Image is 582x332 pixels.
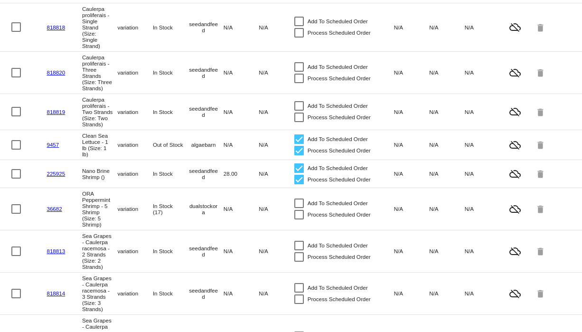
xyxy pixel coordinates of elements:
mat-cell: N/A [224,139,259,150]
span: Add To Scheduled Order [308,61,368,73]
span: Add To Scheduled Order [308,162,368,174]
mat-cell: algaebarn [188,139,223,150]
mat-cell: N/A [259,246,294,256]
mat-icon: delete [535,286,547,301]
mat-cell: N/A [429,67,464,78]
mat-cell: Caulerpa proliferais - Three Strands (Size: Three Strands) [82,52,117,94]
mat-cell: Caulerpa proliferais - Single Strand (Size: Single Strand) [82,3,117,51]
span: Add To Scheduled Order [308,133,368,145]
span: Process Scheduled Order [308,145,371,156]
span: Process Scheduled Order [308,209,371,220]
a: 818813 [47,248,65,254]
span: Process Scheduled Order [308,251,371,263]
span: Process Scheduled Order [308,294,371,305]
span: Add To Scheduled Order [308,282,368,294]
span: Add To Scheduled Order [308,16,368,27]
mat-cell: N/A [465,67,500,78]
mat-cell: In Stock (17) [153,200,188,218]
mat-cell: seedandfeed [188,19,223,36]
mat-cell: N/A [259,67,294,78]
mat-cell: N/A [429,246,464,256]
mat-icon: cloud_off [500,67,530,78]
a: 818820 [47,69,65,76]
mat-cell: N/A [259,168,294,179]
mat-cell: ORA Peppermint Shrimp - 5 Shrimp (Size: 5 Shrimp) [82,188,117,230]
mat-icon: cloud_off [500,168,530,180]
mat-cell: seedandfeed [188,64,223,81]
mat-icon: cloud_off [500,288,530,299]
mat-cell: N/A [394,168,429,179]
mat-cell: N/A [224,22,259,33]
mat-cell: N/A [394,139,429,150]
mat-cell: In Stock [153,168,188,179]
span: Process Scheduled Order [308,174,371,185]
mat-icon: delete [535,244,547,258]
mat-cell: variation [117,106,152,117]
mat-cell: N/A [259,106,294,117]
mat-cell: N/A [224,67,259,78]
mat-cell: N/A [224,203,259,214]
mat-cell: N/A [259,139,294,150]
span: Add To Scheduled Order [308,100,368,112]
mat-cell: N/A [429,139,464,150]
mat-cell: N/A [429,106,464,117]
mat-cell: variation [117,288,152,299]
mat-cell: Sea Grapes - Caulerpa racemosa - 2 Strands (Size: 2 Strands) [82,230,117,272]
mat-cell: seedandfeed [188,103,223,120]
mat-icon: cloud_off [500,21,530,33]
mat-cell: N/A [465,168,500,179]
mat-cell: N/A [394,203,429,214]
mat-icon: cloud_off [500,246,530,257]
mat-cell: variation [117,22,152,33]
mat-cell: N/A [394,106,429,117]
span: Process Scheduled Order [308,112,371,123]
a: 818819 [47,109,65,115]
mat-cell: Nano Brine Shrimp () [82,165,117,182]
a: 818814 [47,290,65,296]
mat-icon: delete [535,104,547,119]
span: Process Scheduled Order [308,27,371,38]
mat-cell: N/A [224,106,259,117]
mat-cell: seedandfeed [188,165,223,182]
mat-cell: N/A [224,288,259,299]
mat-cell: N/A [394,288,429,299]
mat-cell: N/A [465,22,500,33]
mat-cell: variation [117,67,152,78]
mat-cell: N/A [429,22,464,33]
mat-icon: delete [535,20,547,35]
mat-icon: delete [535,201,547,216]
mat-cell: N/A [465,106,500,117]
mat-cell: N/A [224,246,259,256]
a: 36682 [47,206,62,212]
mat-cell: N/A [465,288,500,299]
mat-icon: cloud_off [500,106,530,117]
mat-cell: N/A [394,246,429,256]
mat-icon: delete [535,137,547,152]
mat-cell: variation [117,168,152,179]
mat-cell: Sea Grapes - Caulerpa racemosa - 3 Strands (Size: 3 Strands) [82,273,117,314]
mat-cell: dualstockora [188,200,223,218]
mat-cell: N/A [429,203,464,214]
mat-cell: N/A [394,67,429,78]
mat-cell: variation [117,246,152,256]
mat-cell: In Stock [153,106,188,117]
mat-cell: In Stock [153,22,188,33]
mat-cell: In Stock [153,288,188,299]
mat-cell: N/A [429,168,464,179]
a: 9457 [47,142,59,148]
mat-cell: In Stock [153,67,188,78]
mat-cell: N/A [429,288,464,299]
mat-cell: variation [117,203,152,214]
mat-cell: variation [117,139,152,150]
span: Add To Scheduled Order [308,240,368,251]
a: 225925 [47,171,65,177]
mat-icon: cloud_off [500,139,530,151]
mat-icon: delete [535,166,547,181]
mat-cell: N/A [259,288,294,299]
mat-cell: seedandfeed [188,285,223,302]
span: Process Scheduled Order [308,73,371,84]
mat-icon: delete [535,65,547,80]
mat-cell: N/A [259,203,294,214]
span: Add To Scheduled Order [308,198,368,209]
a: 818818 [47,24,65,30]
